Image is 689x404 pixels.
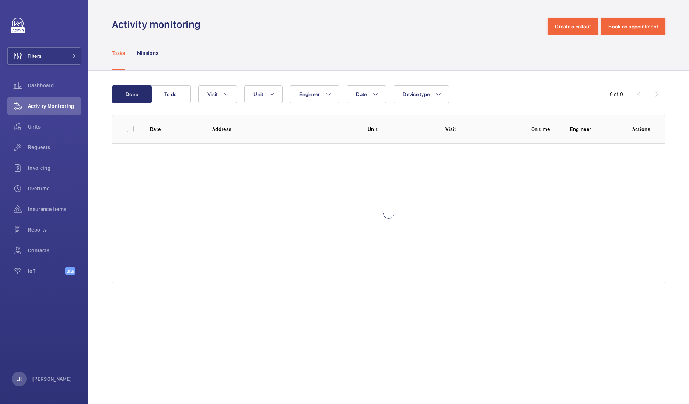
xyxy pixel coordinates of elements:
[28,52,42,60] span: Filters
[28,185,81,192] span: Overtime
[28,226,81,233] span: Reports
[368,126,434,133] p: Unit
[548,18,598,35] button: Create a callout
[290,85,339,103] button: Engineer
[445,126,511,133] p: Visit
[112,85,152,103] button: Done
[523,126,558,133] p: On time
[601,18,665,35] button: Book an appointment
[299,91,320,97] span: Engineer
[570,126,620,133] p: Engineer
[28,82,81,89] span: Dashboard
[7,47,81,65] button: Filters
[28,123,81,130] span: Units
[356,91,367,97] span: Date
[28,164,81,172] span: Invoicing
[65,267,75,275] span: Beta
[253,91,263,97] span: Unit
[28,205,81,213] span: Insurance items
[150,126,200,133] p: Date
[403,91,430,97] span: Device type
[112,49,125,57] p: Tasks
[28,267,65,275] span: IoT
[212,126,356,133] p: Address
[632,126,650,133] p: Actions
[16,375,22,383] p: LR
[28,102,81,110] span: Activity Monitoring
[244,85,283,103] button: Unit
[394,85,449,103] button: Device type
[112,18,205,31] h1: Activity monitoring
[137,49,159,57] p: Missions
[347,85,386,103] button: Date
[610,91,623,98] div: 0 of 0
[28,247,81,254] span: Contacts
[198,85,237,103] button: Visit
[151,85,191,103] button: To do
[28,144,81,151] span: Requests
[32,375,72,383] p: [PERSON_NAME]
[207,91,217,97] span: Visit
